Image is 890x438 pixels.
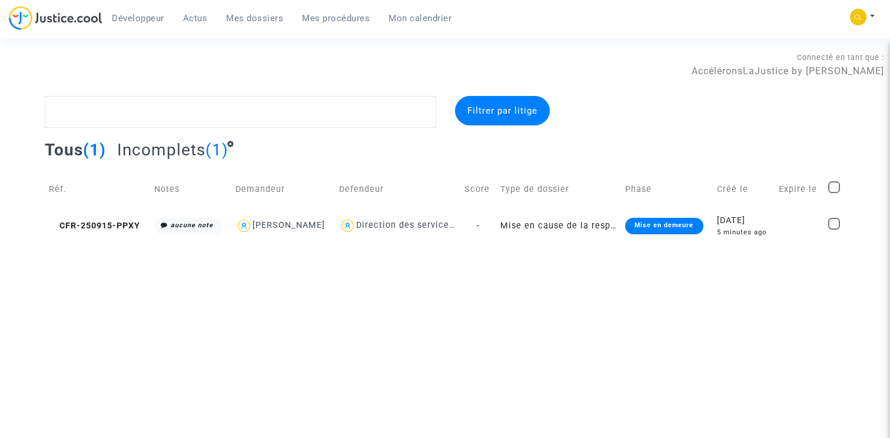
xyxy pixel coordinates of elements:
div: [PERSON_NAME] [253,220,325,230]
span: CFR-250915-PPXY [49,221,140,231]
td: Réf. [45,168,151,210]
a: Mes procédures [293,9,379,27]
td: Type de dossier [496,168,622,210]
span: Développeur [112,13,164,24]
div: Direction des services judiciaires du Ministère de la Justice - Bureau FIP4 [356,220,683,230]
td: Phase [621,168,713,210]
div: Mise en demeure [625,218,703,234]
td: Defendeur [335,168,460,210]
span: - [477,221,480,231]
a: Actus [174,9,217,27]
span: Actus [183,13,208,24]
td: Notes [150,168,231,210]
span: Connecté en tant que : [797,53,884,62]
div: 5 minutes ago [717,227,771,237]
span: Filtrer par litige [467,105,537,116]
img: icon-user.svg [339,217,356,234]
td: Créé le [713,168,775,210]
a: Mon calendrier [379,9,461,27]
td: Demandeur [231,168,335,210]
span: Mes procédures [302,13,370,24]
span: (1) [205,140,228,160]
img: f0b917ab549025eb3af43f3c4438ad5d [850,9,866,25]
span: Tous [45,140,83,160]
td: Expire le [775,168,824,210]
img: icon-user.svg [235,217,253,234]
span: (1) [83,140,106,160]
td: Score [460,168,496,210]
div: [DATE] [717,214,771,227]
span: Incomplets [117,140,205,160]
a: Mes dossiers [217,9,293,27]
span: Mes dossiers [226,13,283,24]
img: jc-logo.svg [9,6,102,30]
i: aucune note [171,221,213,229]
span: Mon calendrier [388,13,451,24]
td: Mise en cause de la responsabilité de l'Etat pour lenteur excessive de la Justice (dossier avocat) [496,210,622,241]
a: Développeur [102,9,174,27]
